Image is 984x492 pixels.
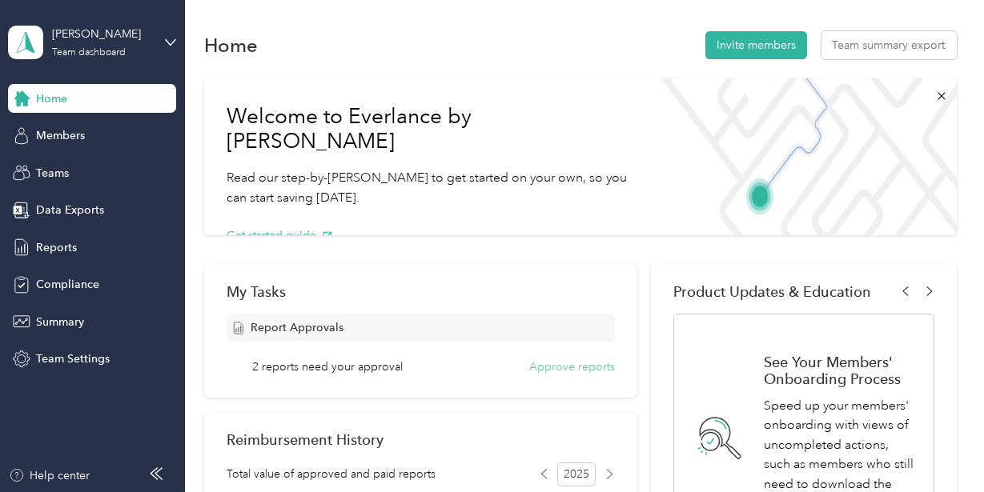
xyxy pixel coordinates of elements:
[36,350,110,367] span: Team Settings
[52,26,152,42] div: [PERSON_NAME]
[821,31,957,59] button: Team summary export
[649,78,956,235] img: Welcome to everlance
[764,354,916,387] h1: See Your Members' Onboarding Process
[673,283,871,300] span: Product Updates & Education
[36,202,104,218] span: Data Exports
[227,431,384,448] h2: Reimbursement History
[52,48,126,58] div: Team dashboard
[36,127,85,144] span: Members
[204,37,258,54] h1: Home
[36,90,67,107] span: Home
[252,358,403,375] span: 2 reports need your approval
[251,319,343,336] span: Report Approvals
[529,358,615,375] button: Approve reports
[36,239,77,256] span: Reports
[705,31,807,59] button: Invite members
[227,104,627,154] h1: Welcome to Everlance by [PERSON_NAME]
[227,168,627,207] p: Read our step-by-[PERSON_NAME] to get started on your own, so you can start saving [DATE].
[227,227,333,244] button: Get started guide
[36,314,84,330] span: Summary
[557,462,596,486] span: 2025
[227,283,614,300] div: My Tasks
[227,466,436,482] span: Total value of approved and paid reports
[36,276,99,293] span: Compliance
[36,165,69,182] span: Teams
[9,467,90,484] button: Help center
[894,402,984,492] iframe: Everlance-gr Chat Button Frame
